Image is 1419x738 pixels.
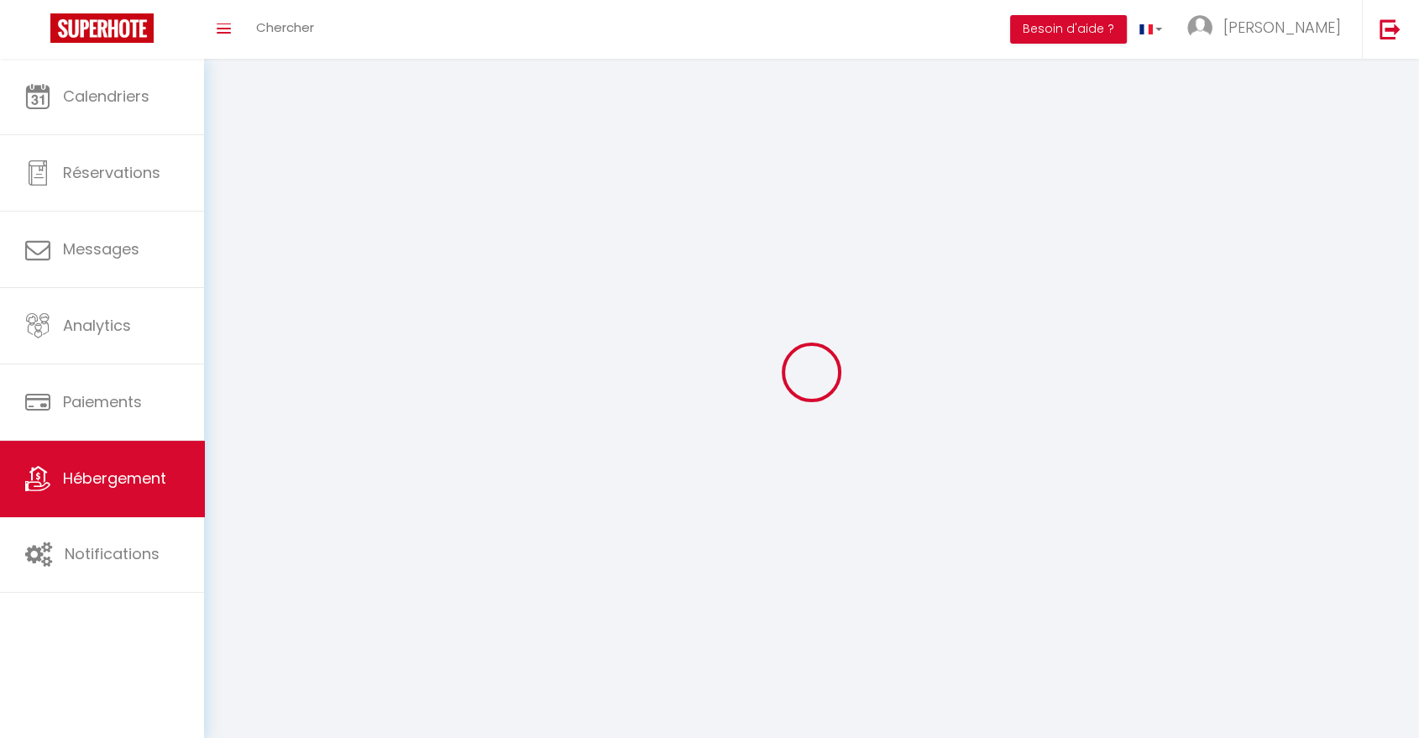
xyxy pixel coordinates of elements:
[13,7,64,57] button: Ouvrir le widget de chat LiveChat
[63,468,166,489] span: Hébergement
[63,238,139,259] span: Messages
[256,18,314,36] span: Chercher
[63,315,131,336] span: Analytics
[63,86,149,107] span: Calendriers
[1010,15,1127,44] button: Besoin d'aide ?
[50,13,154,43] img: Super Booking
[1380,18,1401,39] img: logout
[1187,15,1212,40] img: ...
[63,391,142,412] span: Paiements
[63,162,160,183] span: Réservations
[65,543,160,564] span: Notifications
[1223,17,1341,38] span: [PERSON_NAME]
